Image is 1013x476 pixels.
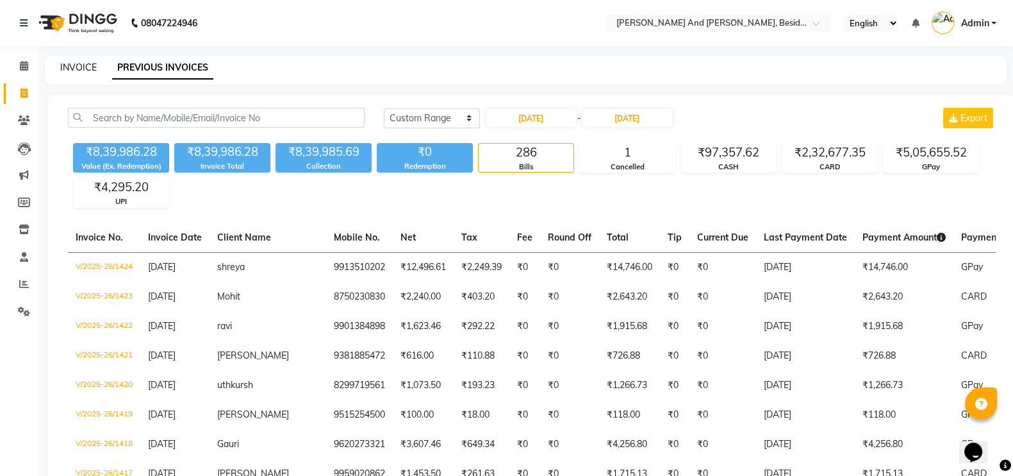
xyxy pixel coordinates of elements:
[660,252,689,282] td: ₹0
[393,282,454,312] td: ₹2,240.00
[479,144,573,162] div: 286
[326,371,393,400] td: 8299719561
[540,252,599,282] td: ₹0
[148,291,176,302] span: [DATE]
[697,232,748,243] span: Current Due
[276,143,372,161] div: ₹8,39,985.69
[660,371,689,400] td: ₹0
[681,144,776,162] div: ₹97,357.62
[509,252,540,282] td: ₹0
[668,232,682,243] span: Tip
[68,430,140,459] td: V/2025-26/1418
[959,425,1000,463] iframe: chat widget
[326,400,393,430] td: 9515254500
[756,282,855,312] td: [DATE]
[148,350,176,361] span: [DATE]
[148,438,176,450] span: [DATE]
[479,162,573,173] div: Bills
[217,232,271,243] span: Client Name
[326,282,393,312] td: 8750230830
[961,320,983,332] span: GPay
[454,430,509,459] td: ₹649.34
[607,232,629,243] span: Total
[548,232,591,243] span: Round Off
[393,400,454,430] td: ₹100.00
[580,144,675,162] div: 1
[76,232,123,243] span: Invoice No.
[393,430,454,459] td: ₹3,607.46
[960,112,987,124] span: Export
[660,341,689,371] td: ₹0
[599,430,660,459] td: ₹4,256.80
[400,232,416,243] span: Net
[217,320,232,332] span: ravi
[174,143,270,161] div: ₹8,39,986.28
[454,371,509,400] td: ₹193.23
[599,252,660,282] td: ₹14,746.00
[509,341,540,371] td: ₹0
[68,312,140,341] td: V/2025-26/1422
[377,143,473,161] div: ₹0
[764,232,847,243] span: Last Payment Date
[689,252,756,282] td: ₹0
[112,56,213,80] a: PREVIOUS INVOICES
[60,62,97,73] a: INVOICE
[960,17,989,30] span: Admin
[393,341,454,371] td: ₹616.00
[393,252,454,282] td: ₹12,496.61
[148,261,176,273] span: [DATE]
[148,409,176,420] span: [DATE]
[855,371,953,400] td: ₹1,266.73
[68,371,140,400] td: V/2025-26/1420
[660,400,689,430] td: ₹0
[932,12,954,34] img: Admin
[393,312,454,341] td: ₹1,623.46
[509,312,540,341] td: ₹0
[540,341,599,371] td: ₹0
[660,312,689,341] td: ₹0
[217,350,289,361] span: [PERSON_NAME]
[855,252,953,282] td: ₹14,746.00
[454,341,509,371] td: ₹110.88
[33,5,120,41] img: logo
[68,108,365,128] input: Search by Name/Mobile/Email/Invoice No
[377,161,473,172] div: Redemption
[756,252,855,282] td: [DATE]
[540,400,599,430] td: ₹0
[855,312,953,341] td: ₹1,915.68
[943,108,993,128] button: Export
[326,430,393,459] td: 9620273321
[599,371,660,400] td: ₹1,266.73
[74,178,169,196] div: ₹4,295.20
[884,144,978,162] div: ₹5,05,655.52
[782,144,877,162] div: ₹2,32,677.35
[326,312,393,341] td: 9901384898
[855,400,953,430] td: ₹118.00
[326,341,393,371] td: 9381885472
[174,161,270,172] div: Invoice Total
[689,312,756,341] td: ₹0
[660,430,689,459] td: ₹0
[393,371,454,400] td: ₹1,073.50
[660,282,689,312] td: ₹0
[509,430,540,459] td: ₹0
[148,379,176,391] span: [DATE]
[884,162,978,173] div: GPay
[782,162,877,173] div: CARD
[217,438,239,450] span: Gauri
[756,430,855,459] td: [DATE]
[217,409,289,420] span: [PERSON_NAME]
[756,341,855,371] td: [DATE]
[855,282,953,312] td: ₹2,643.20
[276,161,372,172] div: Collection
[148,232,202,243] span: Invoice Date
[540,371,599,400] td: ₹0
[217,379,253,391] span: uthkursh
[68,341,140,371] td: V/2025-26/1421
[509,371,540,400] td: ₹0
[689,430,756,459] td: ₹0
[461,232,477,243] span: Tax
[540,312,599,341] td: ₹0
[141,5,197,41] b: 08047224946
[217,261,245,273] span: shreya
